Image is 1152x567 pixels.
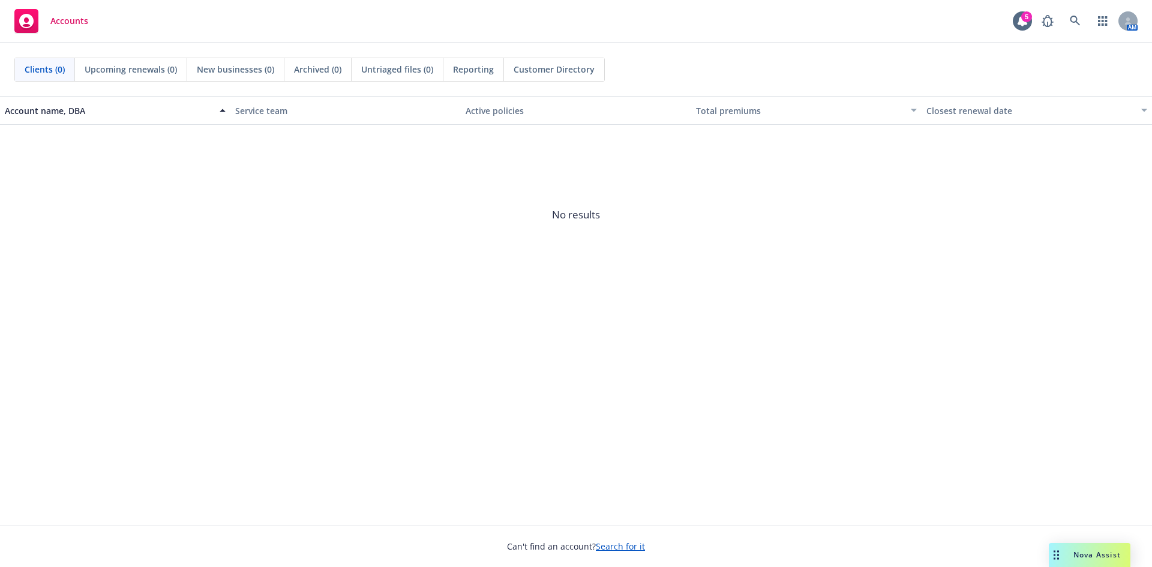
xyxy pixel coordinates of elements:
[1021,11,1032,22] div: 5
[230,96,461,125] button: Service team
[85,63,177,76] span: Upcoming renewals (0)
[514,63,595,76] span: Customer Directory
[926,104,1134,117] div: Closest renewal date
[25,63,65,76] span: Clients (0)
[696,104,904,117] div: Total premiums
[5,104,212,117] div: Account name, DBA
[1049,543,1130,567] button: Nova Assist
[596,541,645,552] a: Search for it
[466,104,686,117] div: Active policies
[922,96,1152,125] button: Closest renewal date
[507,540,645,553] span: Can't find an account?
[1091,9,1115,33] a: Switch app
[461,96,691,125] button: Active policies
[1073,550,1121,560] span: Nova Assist
[1036,9,1060,33] a: Report a Bug
[1049,543,1064,567] div: Drag to move
[453,63,494,76] span: Reporting
[294,63,341,76] span: Archived (0)
[197,63,274,76] span: New businesses (0)
[1063,9,1087,33] a: Search
[361,63,433,76] span: Untriaged files (0)
[691,96,922,125] button: Total premiums
[10,4,93,38] a: Accounts
[235,104,456,117] div: Service team
[50,16,88,26] span: Accounts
